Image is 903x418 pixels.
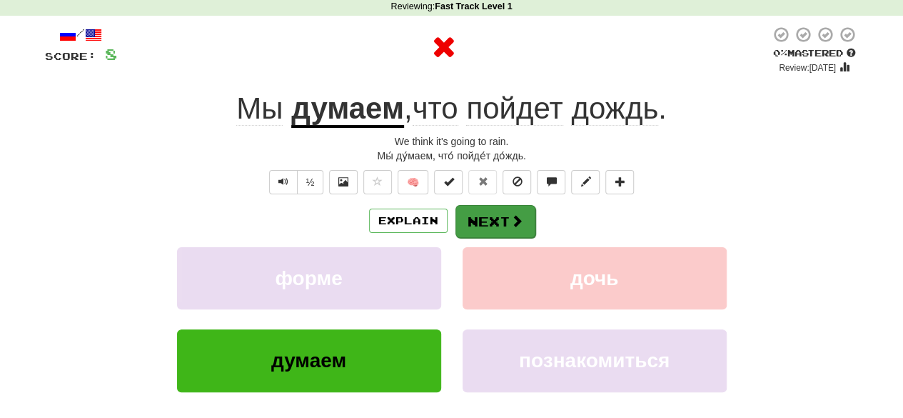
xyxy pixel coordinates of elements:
span: Мы [236,91,283,126]
u: думаем [291,91,404,128]
span: , . [404,91,667,126]
div: Мы́ ду́маем, что́ пойде́т до́ждь. [45,149,859,163]
button: думаем [177,329,441,392]
div: Mastered [770,47,859,60]
button: форме [177,247,441,309]
button: Show image (alt+x) [329,170,358,194]
button: ½ [297,170,324,194]
button: Explain [369,209,448,233]
button: Ignore sentence (alt+i) [503,170,531,194]
span: дождь [571,91,658,126]
span: 8 [105,45,117,63]
button: Set this sentence to 100% Mastered (alt+m) [434,170,463,194]
button: Play sentence audio (ctl+space) [269,170,298,194]
button: Add to collection (alt+a) [605,170,634,194]
div: / [45,26,117,44]
span: познакомиться [519,349,670,372]
button: Edit sentence (alt+d) [571,170,600,194]
div: Text-to-speech controls [266,170,324,194]
span: форме [275,267,342,289]
strong: Fast Track Level 1 [435,1,513,11]
small: Review: [DATE] [779,63,836,73]
button: познакомиться [463,329,727,392]
button: Next [455,205,535,238]
span: Score: [45,50,96,62]
button: Favorite sentence (alt+f) [363,170,392,194]
span: что [413,91,458,126]
button: Reset to 0% Mastered (alt+r) [468,170,497,194]
button: 🧠 [398,170,428,194]
button: дочь [463,247,727,309]
span: 0 % [773,47,787,59]
div: We think it's going to rain. [45,134,859,149]
span: дочь [570,267,619,289]
span: пойдет [466,91,563,126]
button: Discuss sentence (alt+u) [537,170,565,194]
span: думаем [271,349,346,372]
